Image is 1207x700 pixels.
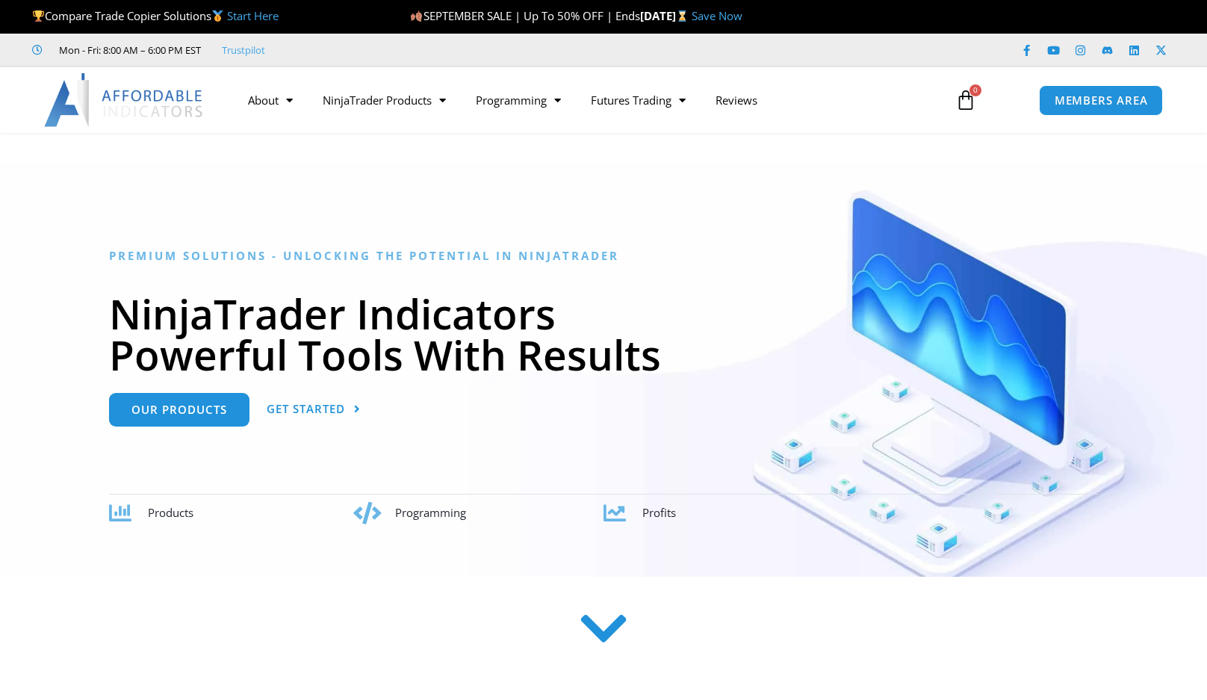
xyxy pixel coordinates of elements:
strong: [DATE] [640,8,692,23]
a: Start Here [227,8,279,23]
img: 🍂 [411,10,422,22]
img: LogoAI | Affordable Indicators – NinjaTrader [44,73,205,127]
a: About [233,83,308,117]
span: Our Products [131,404,227,415]
span: Programming [395,505,466,520]
a: Our Products [109,393,249,427]
h1: NinjaTrader Indicators Powerful Tools With Results [109,293,1099,375]
span: SEPTEMBER SALE | Up To 50% OFF | Ends [410,8,639,23]
a: Futures Trading [576,83,701,117]
nav: Menu [233,83,938,117]
a: Programming [461,83,576,117]
img: ⌛ [677,10,688,22]
span: MEMBERS AREA [1055,95,1148,106]
span: Compare Trade Copier Solutions [32,8,279,23]
a: Get Started [267,393,361,427]
img: 🥇 [212,10,223,22]
span: Products [148,505,193,520]
h6: Premium Solutions - Unlocking the Potential in NinjaTrader [109,249,1099,263]
a: MEMBERS AREA [1039,85,1164,116]
span: Get Started [267,403,345,415]
span: Mon - Fri: 8:00 AM – 6:00 PM EST [55,41,201,59]
a: Reviews [701,83,772,117]
a: 0 [933,78,999,122]
img: 🏆 [33,10,44,22]
a: Save Now [692,8,742,23]
a: Trustpilot [222,41,265,59]
span: 0 [969,84,981,96]
a: NinjaTrader Products [308,83,461,117]
span: Profits [642,505,676,520]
